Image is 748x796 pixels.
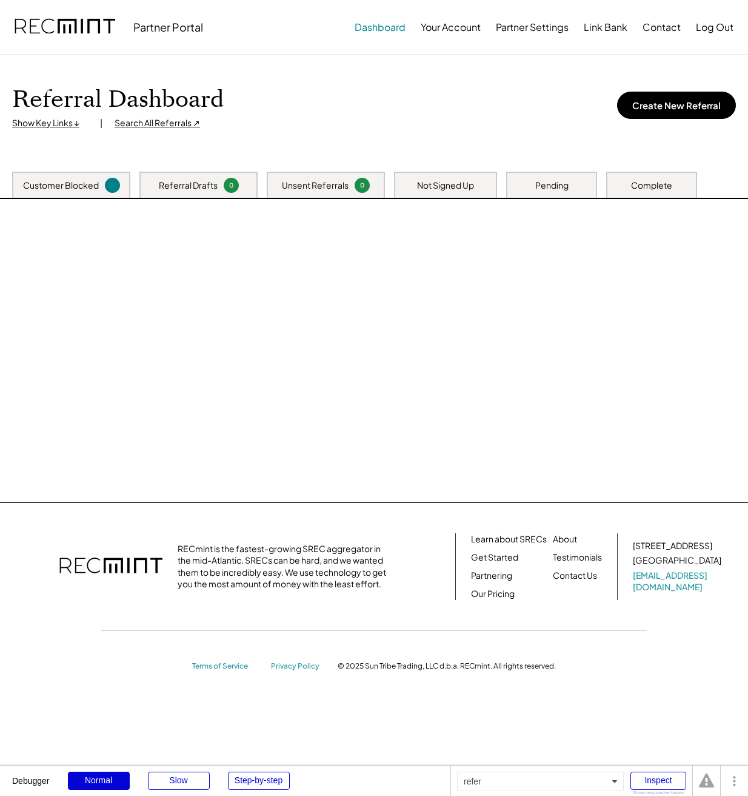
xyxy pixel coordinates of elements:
[225,181,237,190] div: 0
[457,772,624,791] div: refer
[338,661,556,671] div: © 2025 Sun Tribe Trading, LLC d.b.a. RECmint. All rights reserved.
[23,180,99,192] div: Customer Blocked
[553,533,577,545] a: About
[355,15,406,39] button: Dashboard
[630,772,686,790] div: Inspect
[100,117,102,129] div: |
[228,772,290,790] div: Step-by-step
[633,540,712,552] div: [STREET_ADDRESS]
[631,180,672,192] div: Complete
[356,181,368,190] div: 0
[15,7,115,48] img: recmint-logotype%403x.png
[421,15,481,39] button: Your Account
[584,15,627,39] button: Link Bank
[192,661,259,672] a: Terms of Service
[115,117,200,129] div: Search All Referrals ↗
[643,15,681,39] button: Contact
[633,555,721,567] div: [GEOGRAPHIC_DATA]
[271,661,326,672] a: Privacy Policy
[471,551,518,564] a: Get Started
[496,15,569,39] button: Partner Settings
[12,86,224,114] h1: Referral Dashboard
[696,15,733,39] button: Log Out
[282,180,349,192] div: Unsent Referrals
[633,570,724,593] a: [EMAIL_ADDRESS][DOMAIN_NAME]
[148,772,210,790] div: Slow
[159,180,218,192] div: Referral Drafts
[178,543,393,590] div: RECmint is the fastest-growing SREC aggregator in the mid-Atlantic. SRECs can be hard, and we wan...
[12,766,50,785] div: Debugger
[68,772,130,790] div: Normal
[417,180,474,192] div: Not Signed Up
[553,570,597,582] a: Contact Us
[471,570,512,582] a: Partnering
[630,791,686,795] div: Show responsive boxes
[59,545,162,588] img: recmint-logotype%403x.png
[471,533,547,545] a: Learn about SRECs
[535,180,569,192] div: Pending
[471,588,515,600] a: Our Pricing
[617,92,736,119] button: Create New Referral
[553,551,602,564] a: Testimonials
[12,117,88,129] div: Show Key Links ↓
[133,20,203,34] div: Partner Portal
